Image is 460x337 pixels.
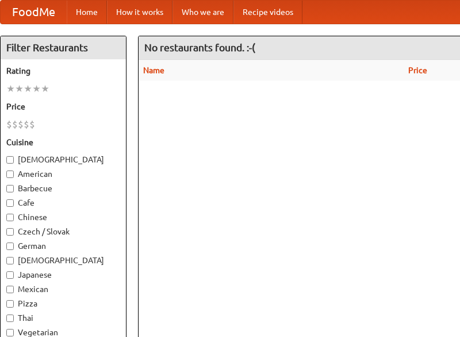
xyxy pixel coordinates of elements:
li: $ [6,118,12,131]
input: Cafe [6,199,14,207]
label: Mexican [6,283,120,295]
label: Cafe [6,197,120,209]
h4: Filter Restaurants [1,36,126,59]
li: $ [24,118,29,131]
input: [DEMOGRAPHIC_DATA] [6,257,14,264]
ng-pluralize: No restaurants found. :-( [144,42,255,53]
li: ★ [32,82,41,95]
a: Who we are [172,1,233,24]
a: Home [67,1,107,24]
input: American [6,171,14,178]
li: ★ [41,82,49,95]
input: Japanese [6,271,14,279]
a: Name [143,66,164,75]
label: Czech / Slovak [6,226,120,237]
input: Vegetarian [6,329,14,336]
li: ★ [24,82,32,95]
a: Price [408,66,427,75]
input: Pizza [6,300,14,308]
label: [DEMOGRAPHIC_DATA] [6,255,120,266]
input: German [6,243,14,250]
label: Pizza [6,298,120,309]
label: Barbecue [6,183,120,194]
label: [DEMOGRAPHIC_DATA] [6,154,120,165]
input: Thai [6,315,14,322]
li: $ [18,118,24,131]
h5: Rating [6,65,120,77]
a: FoodMe [1,1,67,24]
li: ★ [15,82,24,95]
input: [DEMOGRAPHIC_DATA] [6,156,14,164]
input: Barbecue [6,185,14,192]
li: $ [29,118,35,131]
h5: Cuisine [6,137,120,148]
a: Recipe videos [233,1,302,24]
label: Chinese [6,211,120,223]
label: Thai [6,312,120,324]
a: How it works [107,1,172,24]
li: ★ [6,82,15,95]
li: $ [12,118,18,131]
h5: Price [6,101,120,112]
label: German [6,240,120,252]
input: Mexican [6,286,14,293]
input: Czech / Slovak [6,228,14,236]
label: Japanese [6,269,120,281]
input: Chinese [6,214,14,221]
label: American [6,168,120,180]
